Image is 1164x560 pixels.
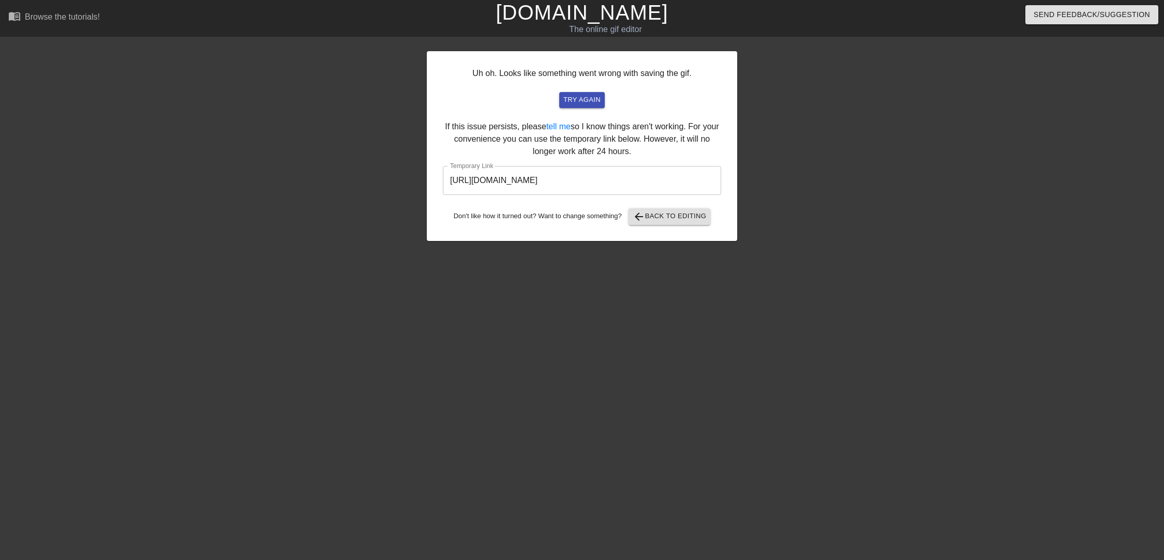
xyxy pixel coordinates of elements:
button: Back to Editing [629,208,711,225]
a: tell me [546,122,571,131]
button: Send Feedback/Suggestion [1025,5,1158,24]
span: Send Feedback/Suggestion [1034,8,1150,21]
span: arrow_back [633,210,645,223]
span: menu_book [8,10,21,22]
input: bare [443,166,721,195]
div: The online gif editor [393,23,818,36]
a: Browse the tutorials! [8,10,100,26]
button: try again [559,92,605,108]
div: Uh oh. Looks like something went wrong with saving the gif. If this issue persists, please so I k... [427,51,737,241]
a: [DOMAIN_NAME] [496,1,668,24]
div: Browse the tutorials! [25,12,100,21]
span: try again [563,94,601,106]
span: Back to Editing [633,210,707,223]
div: Don't like how it turned out? Want to change something? [443,208,721,225]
